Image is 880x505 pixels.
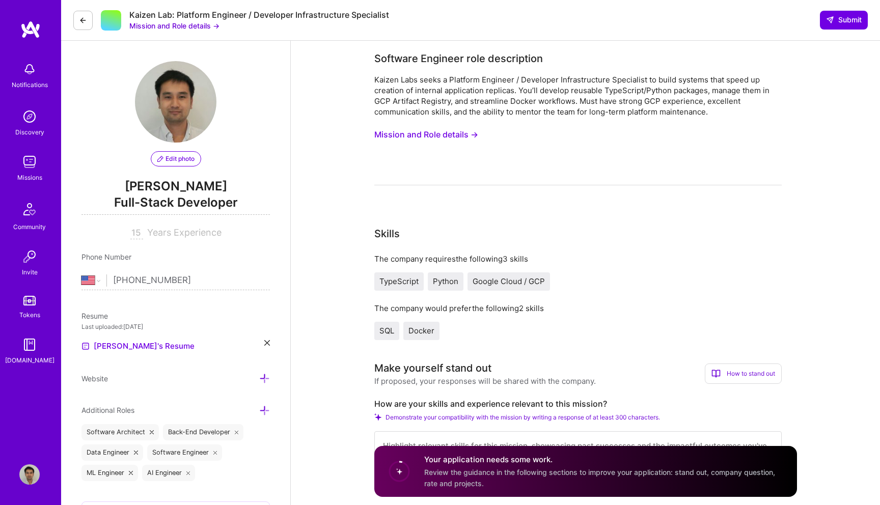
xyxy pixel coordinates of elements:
[19,152,40,172] img: teamwork
[17,197,42,221] img: Community
[12,79,48,90] div: Notifications
[23,296,36,305] img: tokens
[235,430,239,434] i: icon Close
[147,227,222,238] span: Years Experience
[113,266,270,295] input: +1 (000) 000-0000
[264,340,270,346] i: icon Close
[17,172,42,183] div: Missions
[150,430,154,434] i: icon Close
[19,106,40,127] img: discovery
[19,246,40,267] img: Invite
[473,276,545,286] span: Google Cloud / GCP
[17,464,42,485] a: User Avatar
[374,51,543,66] div: Software Engineer role description
[408,326,434,335] span: Docker
[130,227,143,239] input: XX
[705,363,782,384] div: How to stand out
[134,451,138,455] i: icon Close
[820,11,868,29] button: Submit
[433,276,458,286] span: Python
[374,413,381,420] i: Check
[81,179,270,194] span: [PERSON_NAME]
[135,61,216,143] img: User Avatar
[157,154,195,163] span: Edit photo
[374,303,782,314] div: The company would prefer the following 2 skills
[142,465,196,481] div: AI Engineer
[81,342,90,350] img: Resume
[81,312,108,320] span: Resume
[19,334,40,355] img: guide book
[5,355,54,366] div: [DOMAIN_NAME]
[129,10,389,20] div: Kaizen Lab: Platform Engineer / Developer Infrastructure Specialist
[374,74,782,117] div: Kaizen Labs seeks a Platform Engineer / Developer Infrastructure Specialist to build systems that...
[157,156,163,162] i: icon PencilPurple
[424,468,775,488] span: Review the guidance in the following sections to improve your application: stand out, company que...
[20,20,41,39] img: logo
[826,15,862,25] span: Submit
[386,413,660,421] span: Demonstrate your compatibility with the mission by writing a response of at least 300 characters.
[19,59,40,79] img: bell
[213,451,217,455] i: icon Close
[81,252,131,261] span: Phone Number
[129,471,133,475] i: icon Close
[81,444,143,461] div: Data Engineer
[374,125,478,144] button: Mission and Role details →
[81,465,138,481] div: ML Engineer
[129,20,219,31] button: Mission and Role details →
[186,471,190,475] i: icon Close
[826,16,834,24] i: icon SendLight
[19,310,40,320] div: Tokens
[163,424,244,440] div: Back-End Developer
[374,376,596,386] div: If proposed, your responses will be shared with the company.
[374,360,491,376] div: Make yourself stand out
[81,321,270,332] div: Last uploaded: [DATE]
[81,424,159,440] div: Software Architect
[374,226,400,241] div: Skills
[379,326,394,335] span: SQL
[19,464,40,485] img: User Avatar
[81,406,134,414] span: Additional Roles
[81,374,108,383] span: Website
[374,254,782,264] div: The company requires the following 3 skills
[81,340,195,352] a: [PERSON_NAME]'s Resume
[15,127,44,137] div: Discovery
[151,151,201,166] button: Edit photo
[379,276,419,286] span: TypeScript
[22,267,38,277] div: Invite
[424,455,785,465] h4: Your application needs some work.
[81,194,270,215] span: Full-Stack Developer
[79,16,87,24] i: icon LeftArrowDark
[13,221,46,232] div: Community
[374,399,782,409] label: How are your skills and experience relevant to this mission?
[711,369,721,378] i: icon BookOpen
[147,444,223,461] div: Software Engineer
